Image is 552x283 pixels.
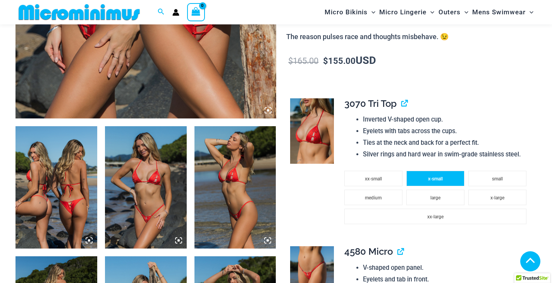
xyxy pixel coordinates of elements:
a: Micro BikinisMenu ToggleMenu Toggle [323,2,377,22]
img: Link Tangello 3070 Tri Top 4580 Micro [105,126,187,249]
li: xx-small [344,171,402,186]
a: Account icon link [172,9,179,16]
nav: Site Navigation [322,1,537,23]
a: View Shopping Cart, empty [187,3,205,21]
span: Micro Bikinis [325,2,368,22]
li: x-small [406,171,464,186]
span: Menu Toggle [368,2,375,22]
a: Mens SwimwearMenu ToggleMenu Toggle [470,2,535,22]
li: medium [344,190,402,205]
li: large [406,190,464,205]
li: Eyelets with tabs across the cups. [363,125,530,137]
span: medium [365,195,382,201]
span: 4580 Micro [344,246,393,257]
bdi: 165.00 [288,56,318,66]
span: 3070 Tri Top [344,98,397,109]
li: xx-large [344,209,526,224]
span: xx-large [427,214,444,220]
img: Link Tangello 3070 Tri Top [290,98,334,164]
a: OutersMenu ToggleMenu Toggle [437,2,470,22]
a: Search icon link [158,7,165,17]
span: Outers [439,2,461,22]
li: Inverted V-shaped open cup. [363,114,530,125]
img: Link Tangello 3070 Tri Top 2031 Cheeky [194,126,276,249]
span: Menu Toggle [526,2,533,22]
img: Link Tangello Bikini Tri Top Pack [15,126,97,249]
bdi: 155.00 [323,56,356,66]
li: Ties at the neck and back for a perfect fit. [363,137,530,149]
a: Micro LingerieMenu ToggleMenu Toggle [377,2,436,22]
img: MM SHOP LOGO FLAT [15,3,143,21]
span: Mens Swimwear [472,2,526,22]
li: Silver rings and hard wear in swim-grade stainless steel. [363,149,530,160]
li: x-large [468,190,526,205]
span: $ [323,56,328,66]
span: small [492,176,503,182]
span: Menu Toggle [461,2,468,22]
span: Micro Lingerie [379,2,426,22]
li: V-shaped open panel. [363,262,530,274]
span: Menu Toggle [426,2,434,22]
span: x-large [490,195,504,201]
span: xx-small [365,176,382,182]
li: small [468,171,526,186]
span: $ [288,56,293,66]
span: large [430,195,440,201]
p: USD [286,55,537,67]
span: x-small [428,176,443,182]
